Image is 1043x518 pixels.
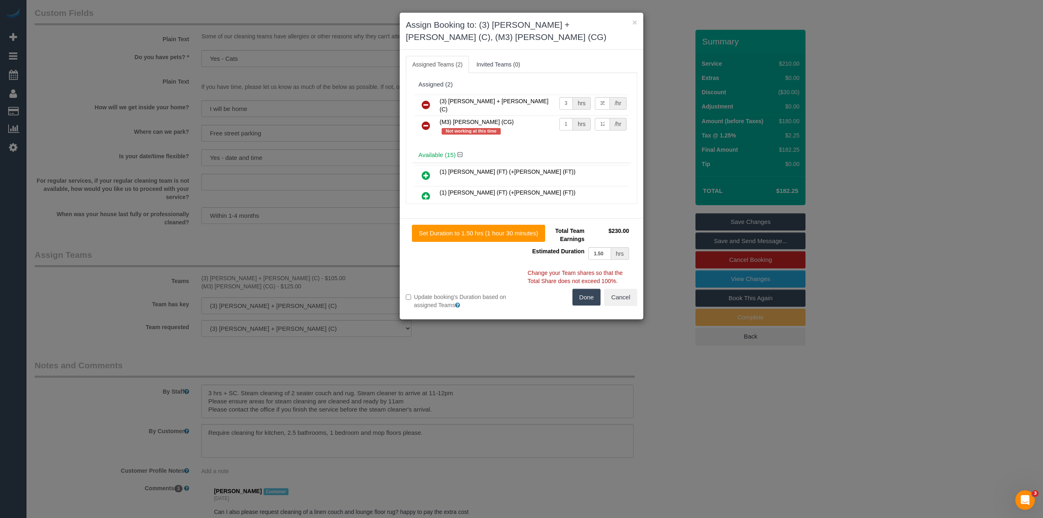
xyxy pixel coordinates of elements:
[418,81,625,88] div: Assigned (2)
[406,294,411,300] input: Update booking's Duration based on assigned Teams
[528,225,586,245] td: Total Team Earnings
[440,189,575,196] span: (1) [PERSON_NAME] (FT) (+[PERSON_NAME] (FT))
[440,168,575,175] span: (1) [PERSON_NAME] (FT) (+[PERSON_NAME] (FT))
[440,98,548,113] span: (3) [PERSON_NAME] + [PERSON_NAME] (C)
[610,97,627,110] div: /hr
[406,293,515,309] label: Update booking's Duration based on assigned Teams
[1032,490,1039,497] span: 3
[573,118,591,131] div: hrs
[412,225,545,242] button: Set Duration to 1.50 hrs (1 hour 30 minutes)
[470,56,526,73] a: Invited Teams (0)
[632,18,637,27] button: ×
[604,289,637,306] button: Cancel
[611,247,629,260] div: hrs
[406,56,469,73] a: Assigned Teams (2)
[573,97,591,110] div: hrs
[586,225,631,245] td: $230.00
[1015,490,1035,510] iframe: Intercom live chat
[440,119,514,125] span: (M3) [PERSON_NAME] (CG)
[532,248,584,255] span: Estimated Duration
[610,118,627,131] div: /hr
[406,19,637,43] h3: Assign Booking to: (3) [PERSON_NAME] + [PERSON_NAME] (C), (M3) [PERSON_NAME] (CG)
[442,128,501,135] span: Not working at this time
[418,152,625,159] h4: Available (15)
[572,289,601,306] button: Done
